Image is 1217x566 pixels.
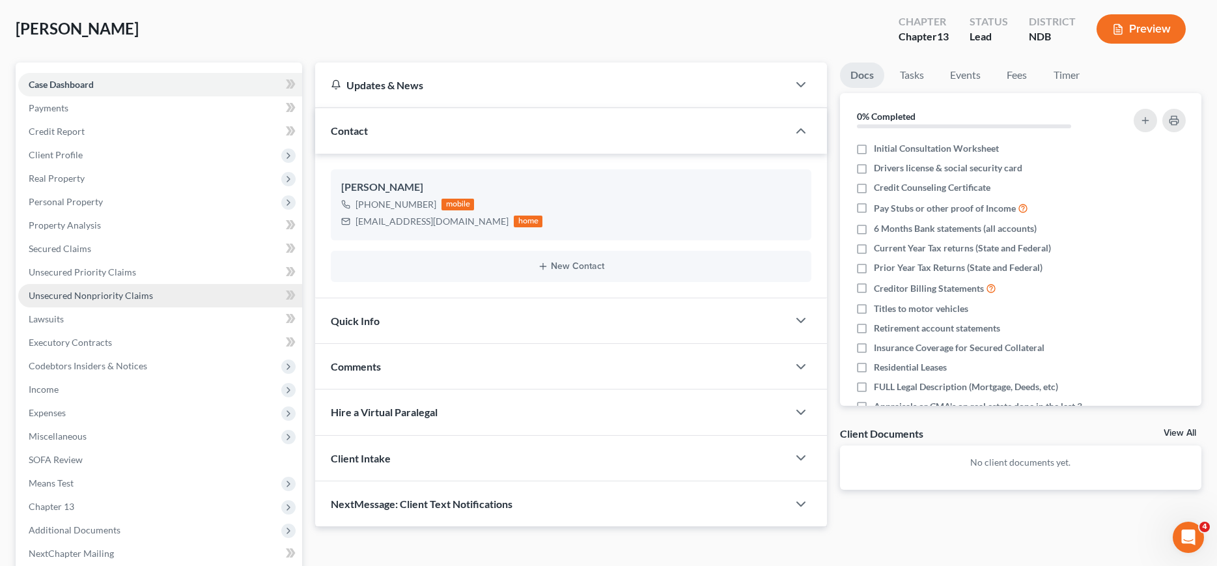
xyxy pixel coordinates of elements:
span: Executory Contracts [29,337,112,348]
span: Drivers license & social security card [874,162,1022,175]
span: Miscellaneous [29,431,87,442]
a: Secured Claims [18,237,302,261]
span: Secured Claims [29,243,91,254]
iframe: Intercom live chat [1173,522,1204,553]
span: Means Test [29,477,74,488]
span: 4 [1199,522,1210,532]
span: Real Property [29,173,85,184]
a: Events [940,63,991,88]
div: [PERSON_NAME] [341,180,800,195]
a: Timer [1043,63,1090,88]
span: Pay Stubs or other proof of Income [874,202,1016,215]
span: Personal Property [29,196,103,207]
span: Appraisals or CMA's on real estate done in the last 3 years OR required by attorney [874,400,1100,426]
div: Lead [970,29,1008,44]
span: Current Year Tax returns (State and Federal) [874,242,1051,255]
span: FULL Legal Description (Mortgage, Deeds, etc) [874,380,1058,393]
span: [PERSON_NAME] [16,19,139,38]
span: NextMessage: Client Text Notifications [331,498,512,510]
a: Credit Report [18,120,302,143]
a: Unsecured Priority Claims [18,261,302,284]
a: View All [1164,429,1196,438]
span: Credit Counseling Certificate [874,181,990,194]
a: SOFA Review [18,448,302,472]
span: Client Intake [331,452,391,464]
p: No client documents yet. [850,456,1191,469]
span: Comments [331,360,381,373]
span: 6 Months Bank statements (all accounts) [874,222,1037,235]
span: Case Dashboard [29,79,94,90]
div: Updates & News [331,78,772,92]
a: Fees [996,63,1038,88]
button: Preview [1097,14,1186,44]
span: Chapter 13 [29,501,74,512]
a: Case Dashboard [18,73,302,96]
span: Insurance Coverage for Secured Collateral [874,341,1044,354]
span: Codebtors Insiders & Notices [29,360,147,371]
a: Tasks [889,63,934,88]
span: Income [29,384,59,395]
span: Unsecured Nonpriority Claims [29,290,153,301]
div: Status [970,14,1008,29]
a: NextChapter Mailing [18,542,302,565]
div: [EMAIL_ADDRESS][DOMAIN_NAME] [356,215,509,228]
span: Client Profile [29,149,83,160]
span: Unsecured Priority Claims [29,266,136,277]
span: Initial Consultation Worksheet [874,142,999,155]
div: Client Documents [840,427,923,440]
div: [PHONE_NUMBER] [356,198,436,211]
span: Retirement account statements [874,322,1000,335]
div: Chapter [899,14,949,29]
span: Payments [29,102,68,113]
span: Quick Info [331,315,380,327]
span: SOFA Review [29,454,83,465]
span: Hire a Virtual Paralegal [331,406,438,418]
span: Prior Year Tax Returns (State and Federal) [874,261,1042,274]
span: Residential Leases [874,361,947,374]
button: New Contact [341,261,800,272]
a: Payments [18,96,302,120]
span: Lawsuits [29,313,64,324]
span: Credit Report [29,126,85,137]
a: Lawsuits [18,307,302,331]
div: home [514,216,542,227]
span: Additional Documents [29,524,120,535]
span: Creditor Billing Statements [874,282,984,295]
span: 13 [937,30,949,42]
a: Property Analysis [18,214,302,237]
div: District [1029,14,1076,29]
a: Unsecured Nonpriority Claims [18,284,302,307]
a: Docs [840,63,884,88]
a: Executory Contracts [18,331,302,354]
div: Chapter [899,29,949,44]
span: NextChapter Mailing [29,548,114,559]
div: mobile [441,199,474,210]
div: NDB [1029,29,1076,44]
span: Property Analysis [29,219,101,231]
span: Expenses [29,407,66,418]
strong: 0% Completed [857,111,916,122]
span: Titles to motor vehicles [874,302,968,315]
span: Contact [331,124,368,137]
